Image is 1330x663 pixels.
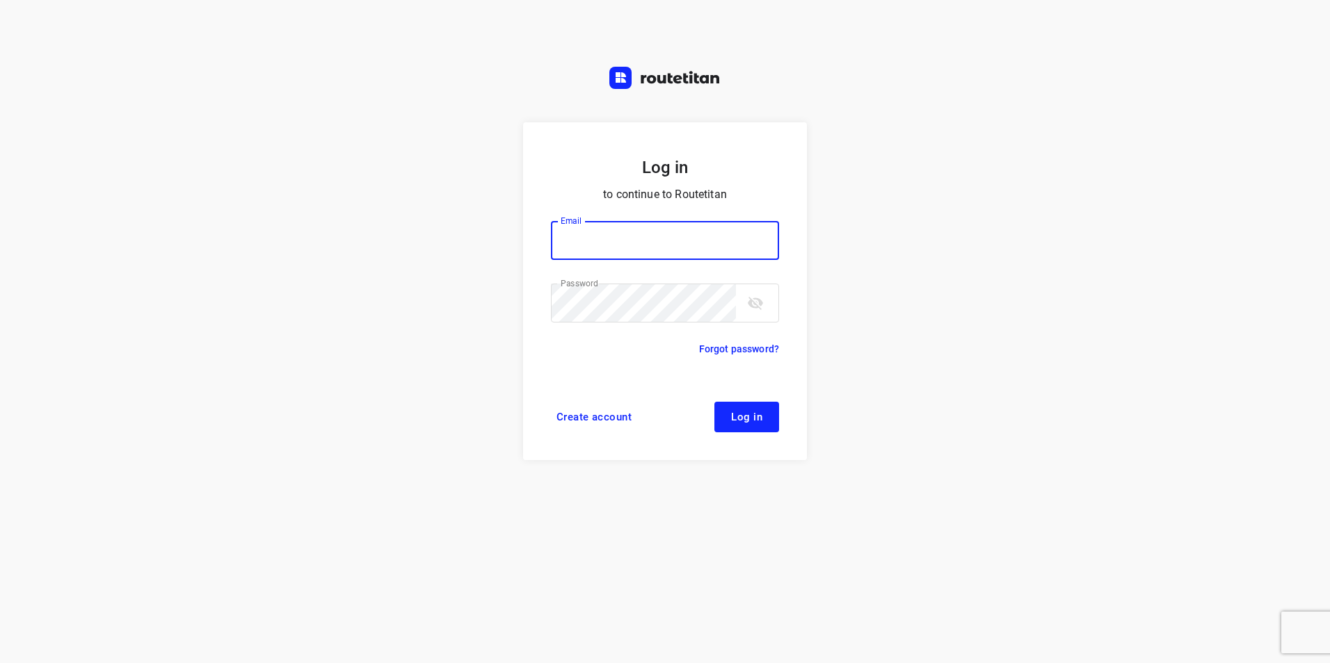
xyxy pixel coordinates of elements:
span: Log in [731,411,762,423]
button: Log in [714,402,779,432]
a: Create account [551,402,637,432]
button: toggle password visibility [742,289,769,317]
h5: Log in [551,156,779,179]
p: to continue to Routetitan [551,185,779,204]
img: Routetitan [609,67,721,89]
a: Forgot password? [699,341,779,357]
a: Routetitan [609,67,721,92]
span: Create account [556,411,632,423]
